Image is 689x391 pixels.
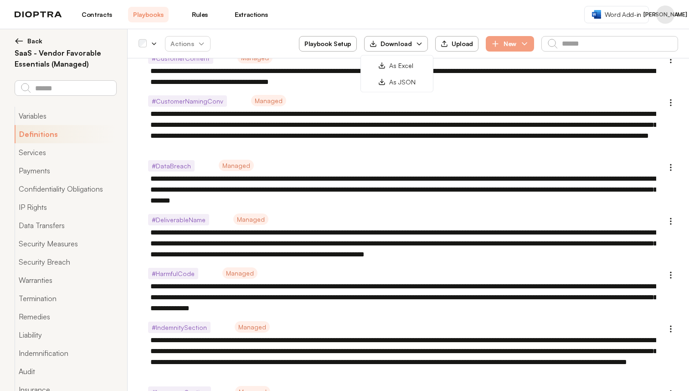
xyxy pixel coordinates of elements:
[15,143,116,162] button: Services
[15,344,116,362] button: Indemnification
[77,7,117,22] a: Contracts
[441,40,473,48] div: Upload
[15,107,116,125] button: Variables
[435,36,478,52] button: Upload
[15,11,62,18] img: logo
[163,36,212,52] span: Actions
[15,289,116,308] button: Termination
[222,267,257,279] span: Managed
[148,322,211,333] span: # IndemnitySection
[15,362,116,381] button: Audit
[15,235,116,253] button: Security Measures
[27,36,42,46] span: Back
[148,160,195,172] span: # DataBreach
[165,36,211,52] button: Actions
[235,321,270,333] span: Managed
[592,10,601,19] img: word
[643,11,687,18] span: [PERSON_NAME]
[15,253,116,271] button: Security Breach
[656,5,674,24] div: Jacques Arnoux
[15,216,116,235] button: Data Transfers
[128,7,169,22] a: Playbooks
[656,5,674,24] button: Profile menu
[233,214,268,225] span: Managed
[148,95,227,107] span: # CustomerNamingConv
[299,36,357,52] button: Playbook Setup
[364,36,428,52] button: Download
[15,326,116,344] button: Liability
[139,40,147,48] div: Select all
[15,47,116,69] h2: SaaS - Vendor Favorable Essentials (Managed)
[15,308,116,326] button: Remedies
[15,36,116,46] button: Back
[251,95,286,106] span: Managed
[15,125,116,143] button: Definitions
[371,57,423,74] button: As Excel
[15,162,116,180] button: Payments
[15,198,116,216] button: IP Rights
[180,7,220,22] a: Rules
[148,214,209,225] span: # DeliverableName
[15,180,116,198] button: Confidentiality Obligations
[371,74,423,90] button: As JSON
[219,160,254,171] span: Managed
[370,39,412,48] div: Download
[231,7,272,22] a: Extractions
[15,36,24,46] img: left arrow
[15,271,116,289] button: Warranties
[486,36,534,52] button: New
[605,10,641,19] span: Word Add-in
[360,55,433,93] div: Download
[148,268,198,279] span: # HarmfulCode
[584,6,649,23] a: Word Add-in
